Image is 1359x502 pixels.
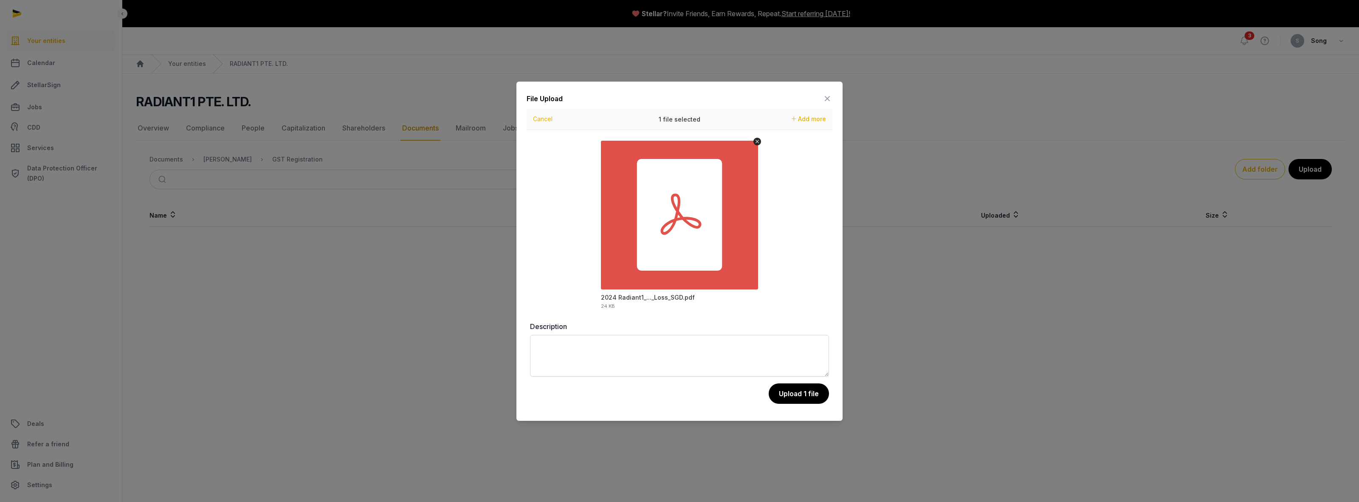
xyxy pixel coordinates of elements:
[527,94,563,104] div: File Upload
[530,113,555,125] button: Cancel
[530,321,829,332] label: Description
[601,293,695,302] div: 2024 Radiant1_Pte__Ltd__-_Profit_and_Loss_SGD.pdf
[1207,404,1359,502] div: วิดเจ็ตการแชท
[527,109,832,321] div: Uppy Dashboard
[798,115,826,122] span: Add more
[753,138,761,145] button: Remove file
[769,383,829,404] button: Upload 1 file
[616,109,743,130] div: 1 file selected
[1207,404,1359,502] iframe: Chat Widget
[601,304,615,309] div: 24 KB
[788,113,829,125] button: Add more files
